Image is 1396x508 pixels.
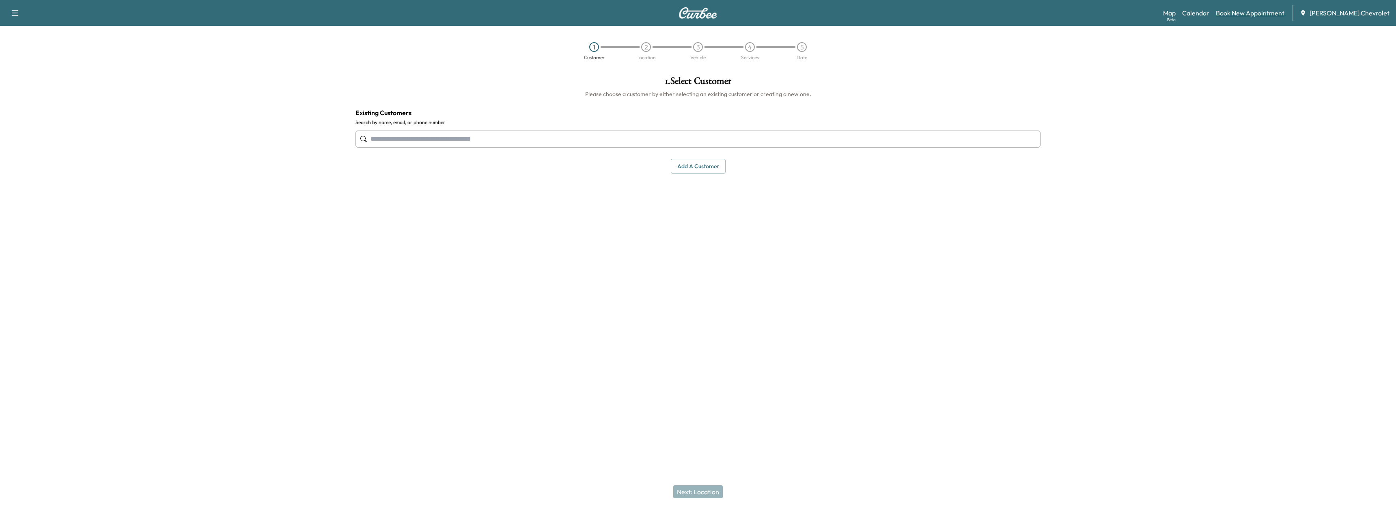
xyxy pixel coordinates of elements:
div: 5 [797,42,807,52]
a: Calendar [1182,8,1209,18]
div: 1 [589,42,599,52]
div: Location [636,55,656,60]
div: Beta [1167,17,1176,23]
div: 2 [641,42,651,52]
div: Services [741,55,759,60]
a: MapBeta [1163,8,1176,18]
button: Add a customer [671,159,726,174]
h6: Please choose a customer by either selecting an existing customer or creating a new one. [355,90,1041,98]
div: 3 [693,42,703,52]
h4: Existing Customers [355,108,1041,118]
span: [PERSON_NAME] Chevrolet [1310,8,1390,18]
div: Vehicle [690,55,706,60]
div: Customer [584,55,605,60]
a: Book New Appointment [1216,8,1284,18]
h1: 1 . Select Customer [355,76,1041,90]
img: Curbee Logo [679,7,717,19]
div: Date [797,55,807,60]
div: 4 [745,42,755,52]
label: Search by name, email, or phone number [355,119,1041,126]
